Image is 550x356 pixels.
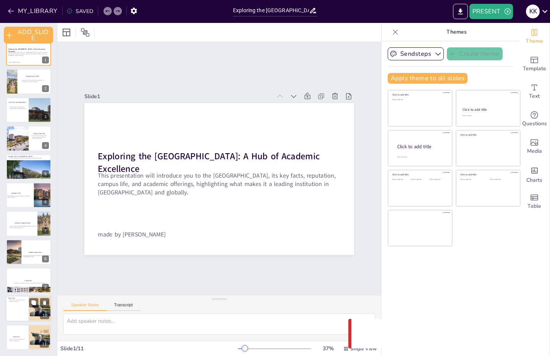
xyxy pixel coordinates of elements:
p: International partnerships enhance the educational experience at [GEOGRAPHIC_DATA]. [22,255,51,257]
button: Transcript [107,303,141,311]
div: Click to add title [392,173,447,176]
p: Key Facts and Reputation [9,101,27,104]
div: 8 [42,256,49,262]
div: 11 [40,341,49,348]
div: Get real-time input from your audience [519,105,550,133]
div: 4 [6,126,51,151]
p: Universe’s unique offerings make it a compelling choice for students. [13,283,53,284]
div: Add text boxes [519,78,550,105]
div: 9 [42,284,49,291]
button: PRESENT [469,4,513,19]
div: 2 [42,85,49,92]
div: Slide 1 / 11 [60,345,238,352]
p: Student Life at [GEOGRAPHIC_DATA] [8,155,49,158]
div: Click to add text [490,179,514,181]
div: 4 [42,142,49,149]
p: Thank You [13,336,31,338]
p: Thank you for your attention! Are there any questions? [8,338,26,341]
p: Student engagement is fostered through diverse activities and traditions. [8,157,49,159]
button: MY_LIBRARY [6,5,61,17]
span: Position [81,28,90,37]
div: Add charts and graphs [519,160,550,188]
button: Duplicate Slide [29,298,38,307]
div: Click to add text [462,115,513,117]
p: Thank You [8,297,26,299]
button: Create theme [447,47,503,60]
button: K K [526,4,540,19]
p: Thank you for your attention! Are there any questions? [8,299,26,302]
p: ANU reputation is bolstered by its research output and global rankings. [8,106,26,109]
div: Layout [60,26,73,39]
p: Introduction to ANU [26,75,55,77]
button: Apply theme to all slides [388,73,467,84]
div: 7 [6,211,51,236]
div: Click to add body [397,156,445,158]
div: Click to add text [392,179,409,181]
span: Media [527,147,542,155]
div: 1 [6,40,51,66]
p: Conclusion [24,280,65,282]
div: 8 [6,239,51,265]
div: 11 [6,325,51,350]
div: Click to add text [392,99,447,101]
div: 7 [42,227,49,234]
button: EXPORT_TO_POWERPOINT [453,4,468,19]
button: Delete Slide [40,298,49,307]
div: 1 [42,57,49,63]
div: Click to add text [411,179,428,181]
div: Click to add text [430,179,447,181]
div: SAVED [66,8,93,15]
strong: Exploring the [GEOGRAPHIC_DATA]: A Hub of Academic Excellence [8,49,45,53]
div: Add ready made slides [519,50,550,78]
p: ANU academic strengths are reflected in its diverse program offerings. [6,195,33,198]
div: 2 [6,69,51,94]
p: The architectural diversity of the campus supports an enriching learning environment. [31,135,49,139]
div: 6 [42,199,49,206]
span: Questions [522,120,547,128]
span: Template [523,65,546,73]
div: Click to add title [392,93,447,96]
button: Speaker Notes [63,303,107,311]
p: Research opportunities at [GEOGRAPHIC_DATA] significantly enrich the student experience. [8,226,38,228]
span: Table [527,202,541,210]
div: Click to add title [460,173,515,176]
p: Themes [401,23,511,41]
p: made by [PERSON_NAME] [98,230,340,239]
div: Click to add text [460,179,484,181]
div: Click to add title [397,143,446,150]
p: Research Opportunities [15,222,44,224]
span: Theme [526,37,543,45]
p: Global Connections [29,251,58,254]
button: ADD_SLIDE [4,27,53,44]
p: Something went wrong with the request. (CORS) [373,329,519,338]
div: Click to add title [460,133,515,136]
span: Charts [526,176,542,184]
p: This presentation will introduce you to the [GEOGRAPHIC_DATA], its key facts, reputation, campus ... [98,172,340,197]
div: Click to add title [463,107,513,112]
div: K K [526,5,540,18]
div: 3 [6,97,51,123]
div: 10 [6,296,52,322]
p: This presentation will introduce you to the [GEOGRAPHIC_DATA], its key facts, reputation, campus ... [8,52,49,56]
button: Sendsteps [388,47,444,60]
div: 9 [6,268,51,293]
div: 5 [6,154,51,180]
div: 3 [42,113,49,120]
input: INSERT_TITLE [233,5,309,16]
p: made by [PERSON_NAME] [8,62,49,63]
strong: Exploring the [GEOGRAPHIC_DATA]: A Hub of Academic Excellence [98,150,320,175]
p: Academic Life [11,192,41,194]
div: 6 [6,183,51,208]
div: Add images, graphics, shapes or video [519,133,550,160]
div: 10 [40,312,49,319]
div: 37 % [319,345,337,352]
div: Change the overall theme [519,23,550,50]
p: ANU location and founding year are significant in understanding its historical context. [21,79,50,82]
div: Slide 1 [84,93,272,100]
div: 5 [42,170,49,177]
div: Add a table [519,188,550,215]
span: Text [529,92,540,100]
